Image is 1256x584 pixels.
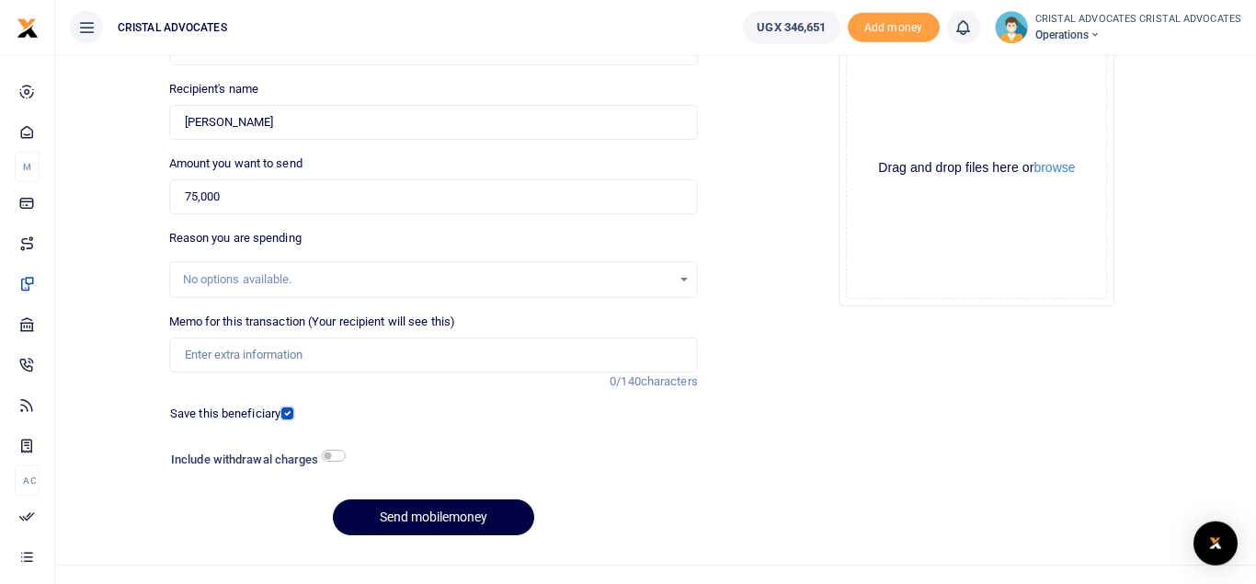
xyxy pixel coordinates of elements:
input: Enter extra information [169,338,698,372]
li: Wallet ballance [736,11,847,44]
input: Loading name... [169,105,698,140]
span: Operations [1035,27,1242,43]
div: Open Intercom Messenger [1193,521,1238,566]
span: CRISTAL ADVOCATES [110,19,234,36]
label: Reason you are spending [169,229,302,247]
div: Drag and drop files here or [847,159,1106,177]
a: logo-small logo-large logo-large [17,20,39,34]
span: UGX 346,651 [757,18,826,37]
small: CRISTAL ADVOCATES CRISTAL ADVOCATES [1035,12,1242,28]
div: File Uploader [839,30,1114,306]
button: browse [1033,161,1075,174]
label: Amount you want to send [169,155,303,173]
a: UGX 346,651 [743,11,839,44]
span: Add money [848,13,940,43]
label: Recipient's name [169,80,259,98]
span: 0/140 [610,374,641,388]
button: Send mobilemoney [333,499,534,535]
li: Toup your wallet [848,13,940,43]
input: UGX [169,179,698,214]
a: profile-user CRISTAL ADVOCATES CRISTAL ADVOCATES Operations [995,11,1242,44]
li: M [15,152,40,182]
div: No options available. [183,270,671,289]
label: Memo for this transaction (Your recipient will see this) [169,313,456,331]
label: Save this beneficiary [170,405,280,423]
span: characters [641,374,698,388]
img: logo-small [17,17,39,40]
h6: Include withdrawal charges [171,452,337,467]
li: Ac [15,465,40,496]
a: Add money [848,19,940,33]
img: profile-user [995,11,1028,44]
